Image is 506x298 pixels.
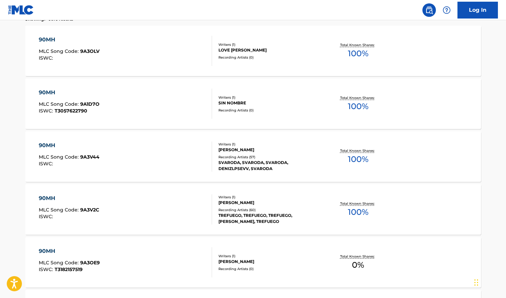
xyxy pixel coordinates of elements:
[340,42,376,47] p: Total Known Shares:
[218,42,320,47] div: Writers ( 1 )
[218,195,320,200] div: Writers ( 1 )
[218,47,320,53] div: LOVE [PERSON_NAME]
[218,55,320,60] div: Recording Artists ( 0 )
[39,141,99,150] div: 90MH
[340,201,376,206] p: Total Known Shares:
[457,2,498,19] a: Log In
[340,148,376,153] p: Total Known Shares:
[80,260,100,266] span: 9A3OE9
[80,207,99,213] span: 9A3V2C
[340,254,376,259] p: Total Known Shares:
[25,237,481,288] a: 90MHMLC Song Code:9A3OE9ISWC:T3182157519Writers (1)[PERSON_NAME]Recording Artists (0)Total Known ...
[443,6,451,14] img: help
[472,266,506,298] iframe: Chat Widget
[39,36,99,44] div: 90MH
[25,184,481,235] a: 90MHMLC Song Code:9A3V2CISWC:Writers (1)[PERSON_NAME]Recording Artists (60)TREFUEGO, TREFUEGO, TR...
[80,101,99,107] span: 9A1D7O
[440,3,453,17] div: Help
[39,266,55,272] span: ISWC :
[39,89,99,97] div: 90MH
[80,154,99,160] span: 9A3V44
[425,6,433,14] img: search
[218,108,320,113] div: Recording Artists ( 0 )
[340,95,376,100] p: Total Known Shares:
[218,207,320,212] div: Recording Artists ( 60 )
[55,266,83,272] span: T3182157519
[39,161,55,167] span: ISWC :
[25,131,481,182] a: 90MHMLC Song Code:9A3V44ISWC:Writers (1)[PERSON_NAME]Recording Artists (57)SVARODA, SVARODA, SVAR...
[218,155,320,160] div: Recording Artists ( 57 )
[39,101,80,107] span: MLC Song Code :
[25,78,481,129] a: 90MHMLC Song Code:9A1D7OISWC:T3057622790Writers (1)SIN NOMBRERecording Artists (0)Total Known Sha...
[218,147,320,153] div: [PERSON_NAME]
[39,48,80,54] span: MLC Song Code :
[218,259,320,265] div: [PERSON_NAME]
[218,100,320,106] div: SIN NOMBRE
[218,200,320,206] div: [PERSON_NAME]
[39,194,99,202] div: 90MH
[218,95,320,100] div: Writers ( 1 )
[348,100,368,112] span: 100 %
[39,108,55,114] span: ISWC :
[218,160,320,172] div: SVARODA, SVARODA, SVARODA, DENIZLPSEVV, SVARODA
[39,154,80,160] span: MLC Song Code :
[55,108,87,114] span: T3057622790
[422,3,436,17] a: Public Search
[472,266,506,298] div: チャットウィジェット
[352,259,364,271] span: 0 %
[39,260,80,266] span: MLC Song Code :
[218,212,320,225] div: TREFUEGO, TREFUEGO, TREFUEGO, [PERSON_NAME], TREFUEGO
[39,213,55,220] span: ISWC :
[348,153,368,165] span: 100 %
[218,254,320,259] div: Writers ( 1 )
[25,26,481,76] a: 90MHMLC Song Code:9A3OLVISWC:Writers (1)LOVE [PERSON_NAME]Recording Artists (0)Total Known Shares...
[474,272,478,293] div: ドラッグ
[39,55,55,61] span: ISWC :
[218,266,320,271] div: Recording Artists ( 0 )
[39,207,80,213] span: MLC Song Code :
[218,142,320,147] div: Writers ( 1 )
[348,47,368,60] span: 100 %
[80,48,99,54] span: 9A3OLV
[39,247,100,255] div: 90MH
[348,206,368,218] span: 100 %
[8,5,34,15] img: MLC Logo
